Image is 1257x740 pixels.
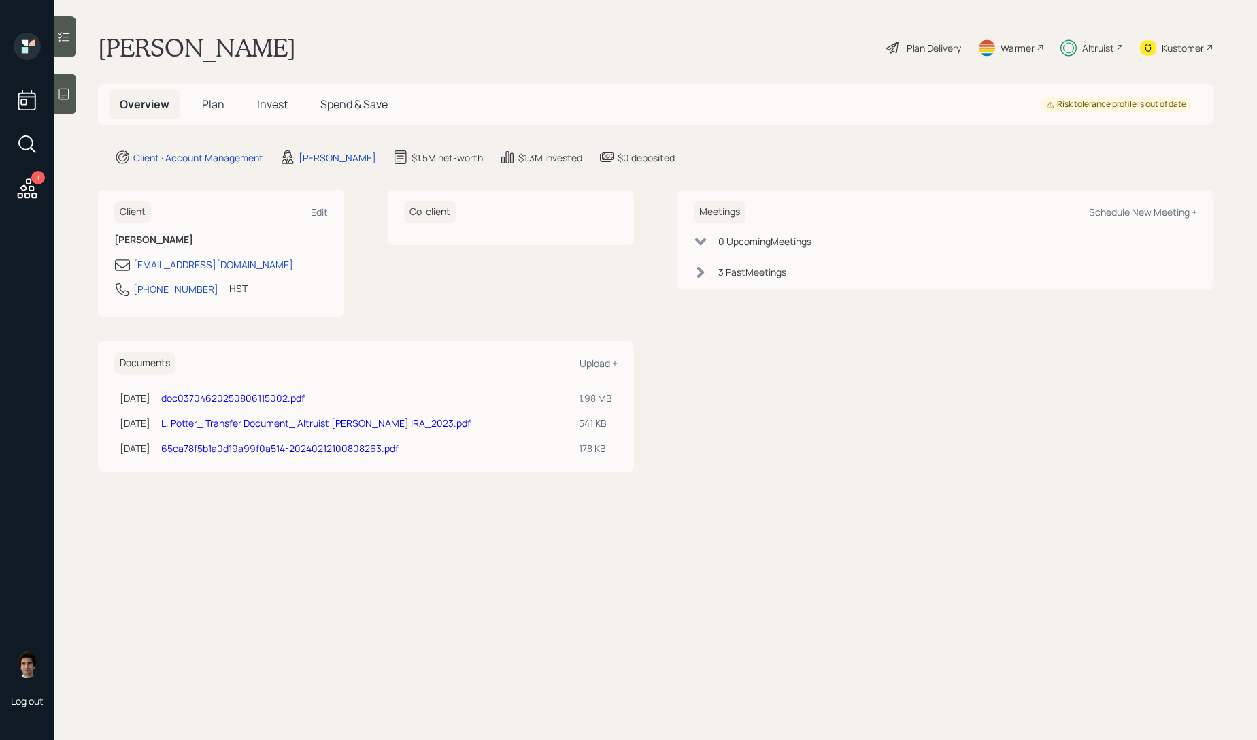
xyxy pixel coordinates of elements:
[718,234,811,248] div: 0 Upcoming Meeting s
[161,417,471,430] a: L. Potter_ Transfer Document_ Altruist [PERSON_NAME] IRA_2023.pdf
[31,171,45,184] div: 1
[618,150,675,165] div: $0 deposited
[229,281,248,295] div: HST
[1046,99,1186,110] div: Risk tolerance profile is out of date
[257,97,288,112] span: Invest
[120,416,150,430] div: [DATE]
[98,33,296,63] h1: [PERSON_NAME]
[320,97,388,112] span: Spend & Save
[11,694,44,707] div: Log out
[299,150,376,165] div: [PERSON_NAME]
[133,282,218,296] div: [PHONE_NUMBER]
[412,150,483,165] div: $1.5M net-worth
[1089,206,1197,219] div: Schedule New Meeting +
[580,357,618,370] div: Upload +
[579,441,612,455] div: 178 KB
[718,265,786,279] div: 3 Past Meeting s
[1162,41,1204,55] div: Kustomer
[114,234,328,246] h6: [PERSON_NAME]
[120,391,150,405] div: [DATE]
[114,201,151,223] h6: Client
[404,201,456,223] h6: Co-client
[133,257,293,272] div: [EMAIL_ADDRESS][DOMAIN_NAME]
[120,97,169,112] span: Overview
[579,416,612,430] div: 541 KB
[133,150,263,165] div: Client · Account Management
[1001,41,1035,55] div: Warmer
[907,41,961,55] div: Plan Delivery
[579,391,612,405] div: 1.98 MB
[161,391,305,404] a: doc03704620250806115002.pdf
[161,442,399,455] a: 65ca78f5b1a0d19a99f0a514-20240212100808263.pdf
[14,651,41,678] img: harrison-schaefer-headshot-2.png
[202,97,224,112] span: Plan
[120,441,150,455] div: [DATE]
[518,150,582,165] div: $1.3M invested
[694,201,745,223] h6: Meetings
[1082,41,1114,55] div: Altruist
[311,206,328,219] div: Edit
[114,352,175,374] h6: Documents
